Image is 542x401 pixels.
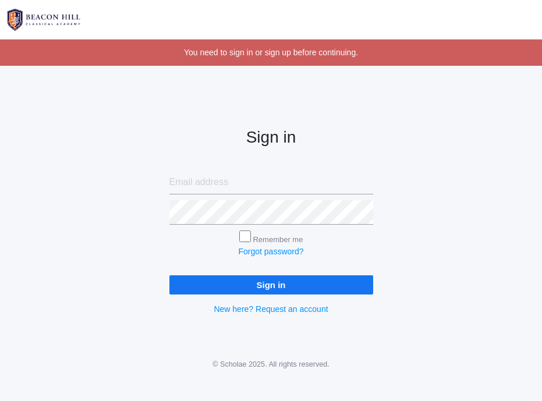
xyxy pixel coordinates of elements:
[169,170,373,194] input: Email address
[253,235,303,244] label: Remember me
[238,247,303,256] a: Forgot password?
[169,129,373,147] h2: Sign in
[169,275,373,294] input: Sign in
[214,304,328,314] a: New here? Request an account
